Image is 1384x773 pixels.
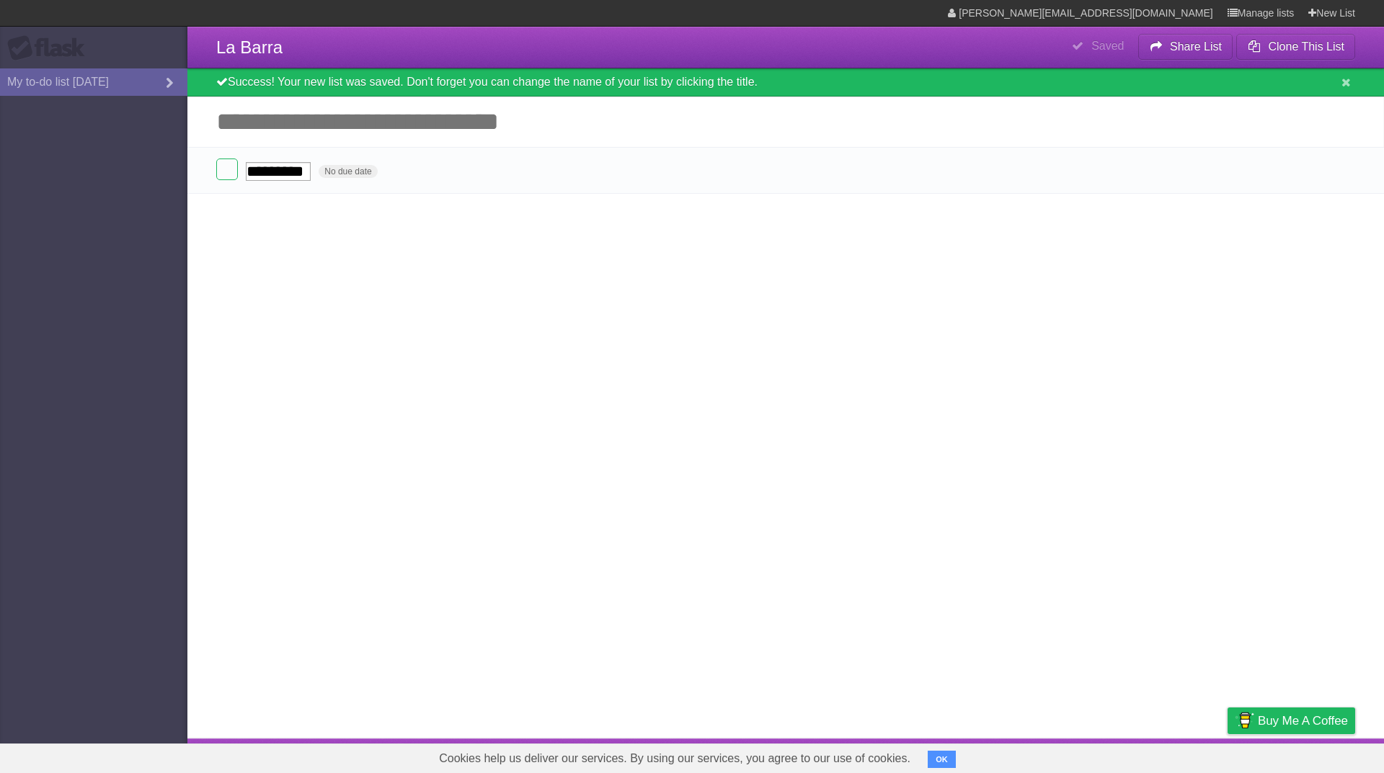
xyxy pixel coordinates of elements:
button: OK [928,751,956,768]
label: Done [216,158,238,180]
span: La Barra [216,37,283,57]
a: Buy me a coffee [1228,707,1355,734]
button: Share List [1138,34,1233,60]
button: Clone This List [1236,34,1355,60]
a: Developers [1083,742,1142,769]
b: Clone This List [1268,40,1344,53]
span: Cookies help us deliver our services. By using our services, you agree to our use of cookies. [425,744,925,773]
a: About [1036,742,1066,769]
span: No due date [319,165,377,178]
a: Privacy [1209,742,1246,769]
div: Flask [7,35,94,61]
div: Success! Your new list was saved. Don't forget you can change the name of your list by clicking t... [187,68,1384,97]
img: Buy me a coffee [1235,708,1254,733]
b: Share List [1170,40,1222,53]
b: Saved [1091,40,1124,52]
a: Suggest a feature [1264,742,1355,769]
span: Buy me a coffee [1258,708,1348,733]
a: Terms [1160,742,1192,769]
